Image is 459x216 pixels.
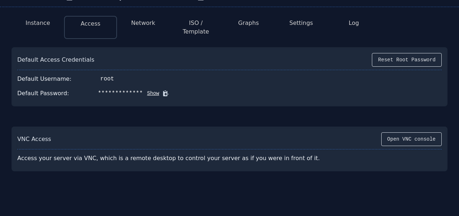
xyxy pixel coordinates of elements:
button: Network [131,19,155,27]
button: Open VNC console [381,132,442,146]
div: VNC Access [17,135,51,144]
div: Default Password: [17,89,69,98]
button: Access [81,19,100,28]
button: Show [143,90,159,97]
div: Access your server via VNC, which is a remote desktop to control your server as if you were in fr... [17,151,340,166]
button: Settings [289,19,313,27]
button: Graphs [238,19,259,27]
div: root [100,75,114,83]
button: ISO / Template [175,19,216,36]
button: Instance [26,19,50,27]
button: Log [349,19,359,27]
button: Reset Root Password [372,53,442,67]
div: Default Access Credentials [17,56,94,64]
div: Default Username: [17,75,72,83]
